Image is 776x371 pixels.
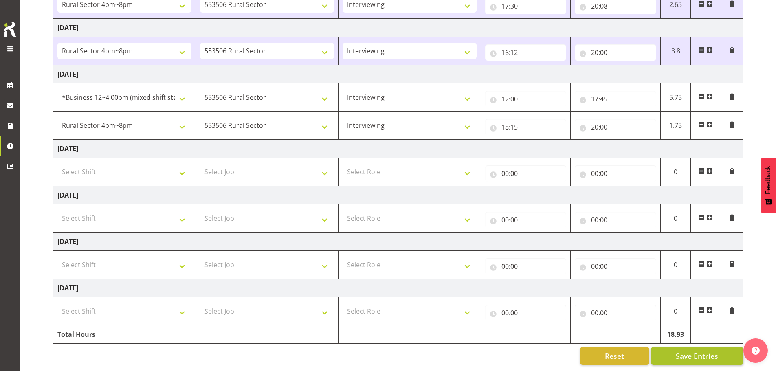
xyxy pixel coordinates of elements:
[53,19,743,37] td: [DATE]
[661,204,691,233] td: 0
[485,258,567,274] input: Click to select...
[661,83,691,112] td: 5.75
[53,140,743,158] td: [DATE]
[605,351,624,361] span: Reset
[765,166,772,194] span: Feedback
[53,279,743,297] td: [DATE]
[485,212,567,228] input: Click to select...
[580,347,649,365] button: Reset
[575,44,656,61] input: Click to select...
[575,119,656,135] input: Click to select...
[752,347,760,355] img: help-xxl-2.png
[575,91,656,107] input: Click to select...
[661,112,691,140] td: 1.75
[53,325,196,344] td: Total Hours
[661,158,691,186] td: 0
[575,305,656,321] input: Click to select...
[53,65,743,83] td: [DATE]
[53,233,743,251] td: [DATE]
[661,37,691,65] td: 3.8
[575,165,656,182] input: Click to select...
[485,305,567,321] input: Click to select...
[53,186,743,204] td: [DATE]
[2,20,18,38] img: Rosterit icon logo
[485,91,567,107] input: Click to select...
[651,347,743,365] button: Save Entries
[485,44,567,61] input: Click to select...
[485,165,567,182] input: Click to select...
[761,158,776,213] button: Feedback - Show survey
[661,325,691,344] td: 18.93
[575,212,656,228] input: Click to select...
[575,258,656,274] input: Click to select...
[661,251,691,279] td: 0
[676,351,718,361] span: Save Entries
[661,297,691,325] td: 0
[485,119,567,135] input: Click to select...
